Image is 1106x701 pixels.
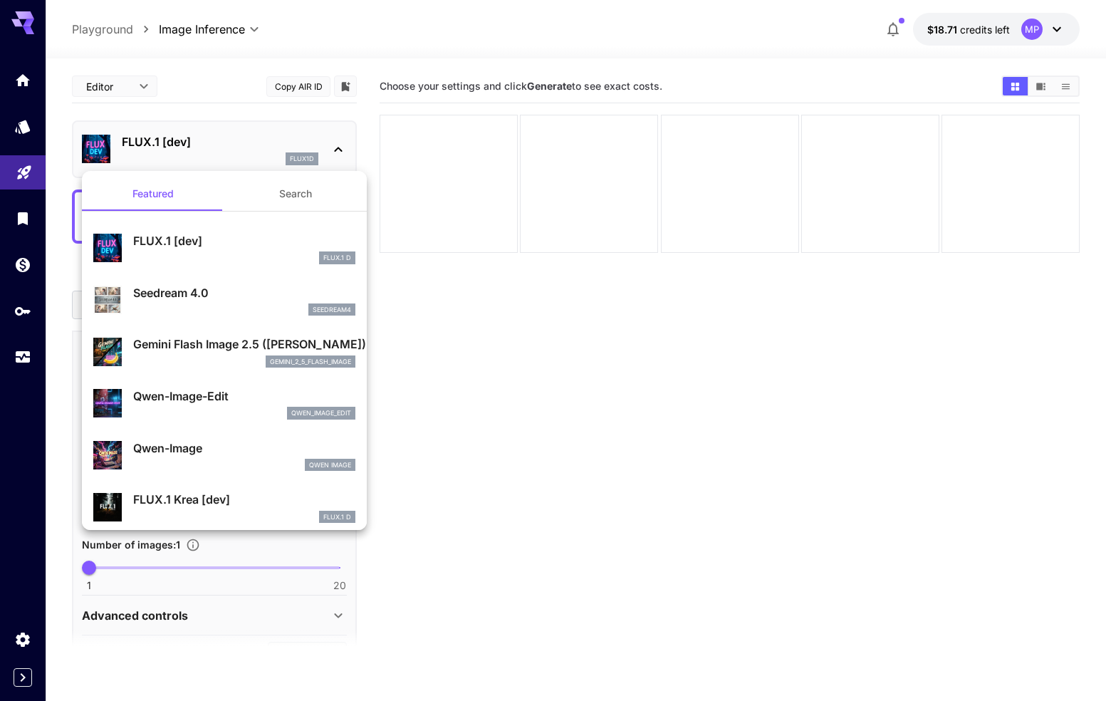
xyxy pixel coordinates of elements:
div: Gemini Flash Image 2.5 ([PERSON_NAME])gemini_2_5_flash_image [93,330,355,373]
div: Seedream 4.0seedream4 [93,279,355,322]
p: FLUX.1 D [323,512,351,522]
p: Gemini Flash Image 2.5 ([PERSON_NAME]) [133,336,355,353]
p: seedream4 [313,305,351,315]
p: Seedream 4.0 [133,284,355,301]
div: Qwen-ImageQwen Image [93,434,355,477]
p: FLUX.1 Krea [dev] [133,491,355,508]
p: qwen_image_edit [291,408,351,418]
p: FLUX.1 [dev] [133,232,355,249]
div: FLUX.1 [dev]FLUX.1 D [93,227,355,270]
button: Search [224,177,367,211]
button: Featured [82,177,224,211]
div: FLUX.1 Krea [dev]FLUX.1 D [93,485,355,529]
p: Qwen-Image [133,440,355,457]
p: FLUX.1 D [323,253,351,263]
p: gemini_2_5_flash_image [270,357,351,367]
div: Qwen-Image-Editqwen_image_edit [93,382,355,425]
p: Qwen Image [309,460,351,470]
p: Qwen-Image-Edit [133,388,355,405]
